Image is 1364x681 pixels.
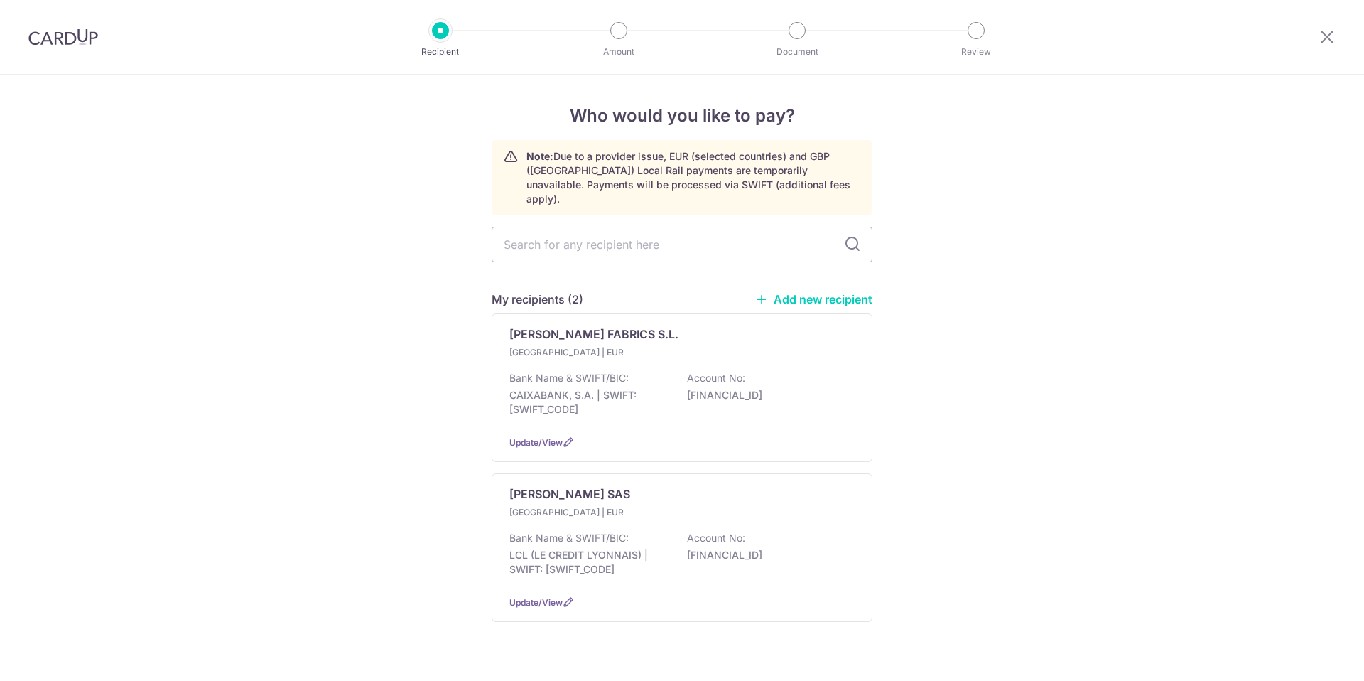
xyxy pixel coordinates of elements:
[28,28,98,45] img: CardUp
[492,227,872,262] input: Search for any recipient here
[492,291,583,308] h5: My recipients (2)
[509,437,563,448] a: Update/View
[687,548,846,562] p: [FINANCIAL_ID]
[492,103,872,129] h4: Who would you like to pay?
[509,486,630,503] p: [PERSON_NAME] SAS
[526,149,860,206] p: Due to a provider issue, EUR (selected countries) and GBP ([GEOGRAPHIC_DATA]) Local Rail payments...
[566,45,671,59] p: Amount
[687,371,745,385] p: Account No:
[388,45,493,59] p: Recipient
[509,326,678,343] p: [PERSON_NAME] FABRICS S.L.
[924,45,1029,59] p: Review
[509,548,669,577] p: LCL (LE CREDIT LYONNAIS) | SWIFT: [SWIFT_CODE]
[509,531,629,545] p: Bank Name & SWIFT/BIC:
[745,45,850,59] p: Document
[526,150,553,162] strong: Note:
[509,388,669,417] p: CAIXABANK, S.A. | SWIFT: [SWIFT_CODE]
[509,345,677,360] p: [GEOGRAPHIC_DATA] | EUR
[755,292,872,306] a: Add new recipient
[1272,638,1350,674] iframe: Opens a widget where you can find more information
[687,388,846,402] p: [FINANCIAL_ID]
[509,505,677,520] p: [GEOGRAPHIC_DATA] | EUR
[687,531,745,545] p: Account No:
[509,371,629,385] p: Bank Name & SWIFT/BIC:
[509,597,563,608] a: Update/View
